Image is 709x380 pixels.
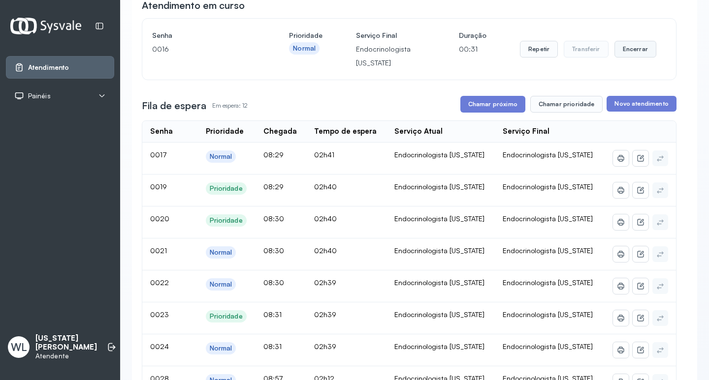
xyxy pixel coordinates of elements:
[263,150,284,159] span: 08:29
[150,127,173,136] div: Senha
[356,42,425,70] p: Endocrinologista [US_STATE]
[460,96,525,113] button: Chamar próximo
[210,312,243,321] div: Prioridade
[614,41,656,58] button: Encerrar
[503,246,593,255] span: Endocrinologista [US_STATE]
[293,44,316,53] div: Normal
[150,342,169,351] span: 0024
[263,310,282,319] span: 08:31
[459,42,486,56] p: 00:31
[503,310,593,319] span: Endocrinologista [US_STATE]
[394,310,487,319] div: Endocrinologista [US_STATE]
[530,96,603,113] button: Chamar prioridade
[210,344,232,352] div: Normal
[150,278,169,287] span: 0022
[150,150,167,159] span: 0017
[263,214,284,223] span: 08:30
[212,99,248,113] p: Em espera: 12
[152,42,256,56] p: 0016
[520,41,558,58] button: Repetir
[35,352,97,360] p: Atendente
[314,246,337,255] span: 02h40
[10,18,81,34] img: Logotipo do estabelecimento
[314,182,337,191] span: 02h40
[564,41,609,58] button: Transferir
[263,182,284,191] span: 08:29
[394,278,487,287] div: Endocrinologista [US_STATE]
[150,182,167,191] span: 0019
[263,342,282,351] span: 08:31
[503,342,593,351] span: Endocrinologista [US_STATE]
[28,63,69,72] span: Atendimento
[503,182,593,191] span: Endocrinologista [US_STATE]
[14,62,106,72] a: Atendimento
[35,334,97,352] p: [US_STATE] [PERSON_NAME]
[263,278,284,287] span: 08:30
[607,96,676,112] button: Novo atendimento
[314,127,377,136] div: Tempo de espera
[459,29,486,42] h4: Duração
[314,150,334,159] span: 02h41
[150,214,169,223] span: 0020
[142,99,206,113] h3: Fila de espera
[150,310,169,319] span: 0023
[314,342,336,351] span: 02h39
[210,280,232,289] div: Normal
[210,152,232,161] div: Normal
[314,310,336,319] span: 02h39
[210,216,243,225] div: Prioridade
[356,29,425,42] h4: Serviço Final
[394,182,487,191] div: Endocrinologista [US_STATE]
[394,246,487,255] div: Endocrinologista [US_STATE]
[394,150,487,159] div: Endocrinologista [US_STATE]
[152,29,256,42] h4: Senha
[289,29,322,42] h4: Prioridade
[394,127,443,136] div: Serviço Atual
[150,246,167,255] span: 0021
[314,214,337,223] span: 02h40
[503,278,593,287] span: Endocrinologista [US_STATE]
[503,214,593,223] span: Endocrinologista [US_STATE]
[314,278,336,287] span: 02h39
[503,127,549,136] div: Serviço Final
[210,248,232,257] div: Normal
[28,92,51,100] span: Painéis
[263,127,297,136] div: Chegada
[263,246,284,255] span: 08:30
[394,214,487,223] div: Endocrinologista [US_STATE]
[394,342,487,351] div: Endocrinologista [US_STATE]
[210,184,243,193] div: Prioridade
[206,127,244,136] div: Prioridade
[503,150,593,159] span: Endocrinologista [US_STATE]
